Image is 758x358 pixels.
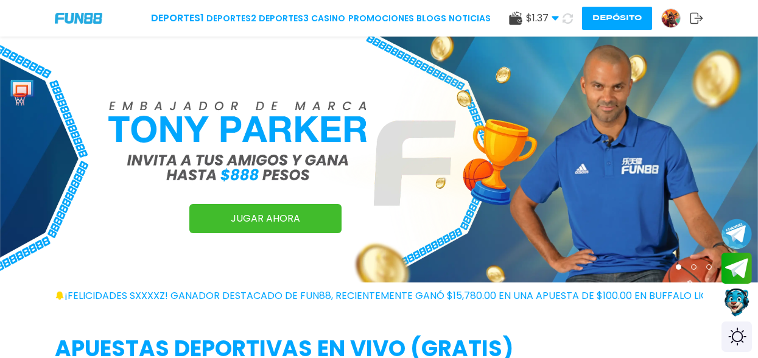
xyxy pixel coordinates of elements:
[721,218,752,250] button: Join telegram channel
[55,13,102,23] img: Company Logo
[311,12,345,25] a: CASINO
[449,12,491,25] a: NOTICIAS
[65,289,757,303] span: ¡FELICIDADES sxxxxz! GANADOR DESTACADO DE FUN88, RECIENTEMENTE GANÓ $15,780.00 EN UNA APUESTA DE ...
[662,9,680,27] img: Avatar
[151,11,204,26] a: Deportes1
[582,7,652,30] button: Depósito
[721,253,752,284] button: Join telegram
[721,287,752,318] button: Contact customer service
[189,204,342,233] a: JUGAR AHORA
[661,9,690,28] a: Avatar
[348,12,414,25] a: Promociones
[416,12,446,25] a: BLOGS
[259,12,309,25] a: Deportes3
[526,11,559,26] span: $ 1.37
[206,12,256,25] a: Deportes2
[721,321,752,352] div: Switch theme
